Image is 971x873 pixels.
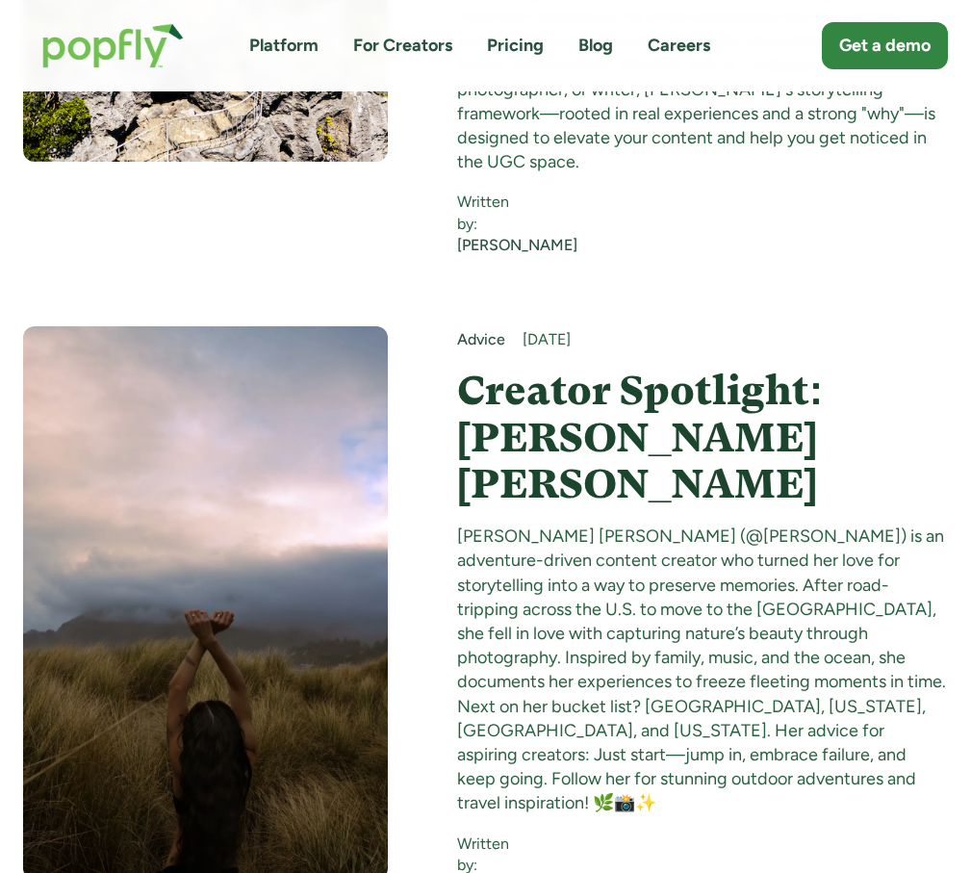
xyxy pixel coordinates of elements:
div: [DATE] [523,329,948,350]
a: home [23,4,203,88]
a: For Creators [353,34,452,58]
a: [PERSON_NAME] [457,235,577,256]
a: Creator Spotlight: [PERSON_NAME] [PERSON_NAME] [457,368,948,507]
div: Get a demo [839,34,931,58]
a: Pricing [487,34,544,58]
a: Platform [249,34,319,58]
a: Careers [648,34,710,58]
div: Written by: [457,192,577,235]
a: Blog [578,34,613,58]
a: Advice [457,329,505,350]
div: [PERSON_NAME] [PERSON_NAME] (@[PERSON_NAME]) is an adventure-driven content creator who turned he... [457,525,948,815]
a: Get a demo [822,22,948,69]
